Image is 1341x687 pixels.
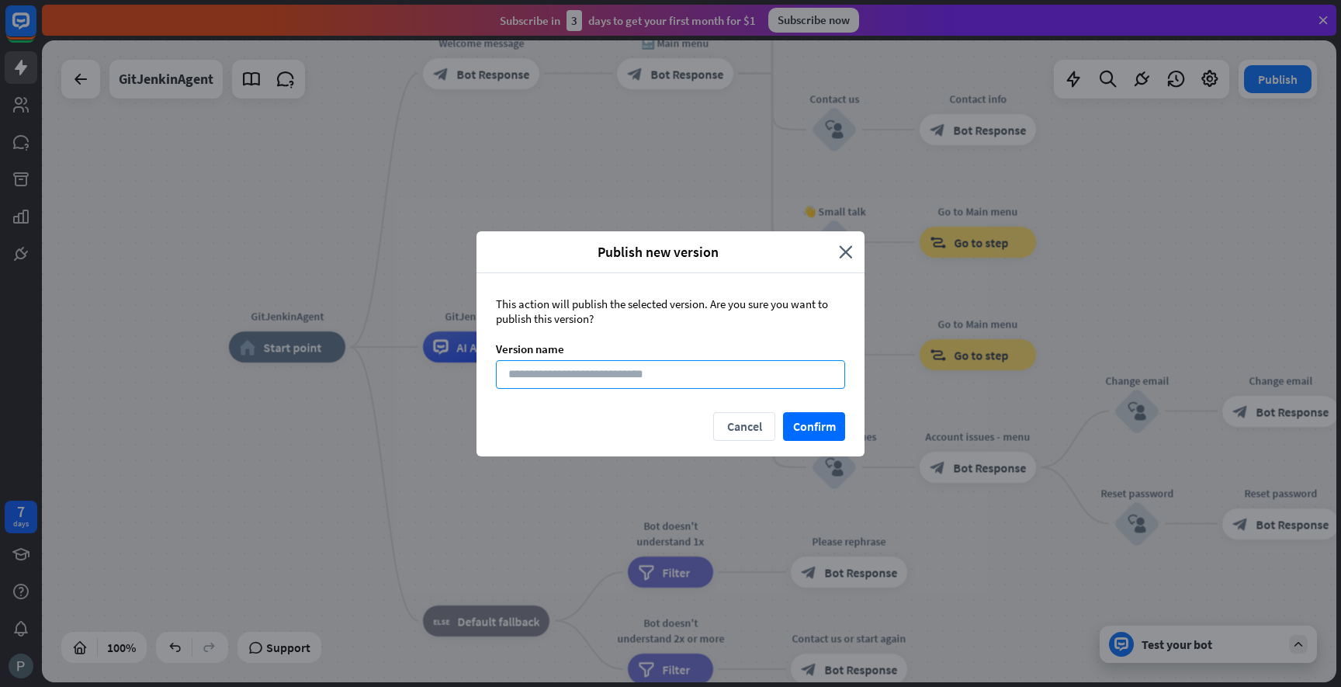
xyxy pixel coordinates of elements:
button: Open LiveChat chat widget [12,6,59,53]
span: Publish new version [488,243,827,261]
i: close [839,243,853,261]
button: Cancel [713,412,775,441]
div: Version name [496,342,845,356]
button: Confirm [783,412,845,441]
div: This action will publish the selected version. Are you sure you want to publish this version? [496,297,845,326]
